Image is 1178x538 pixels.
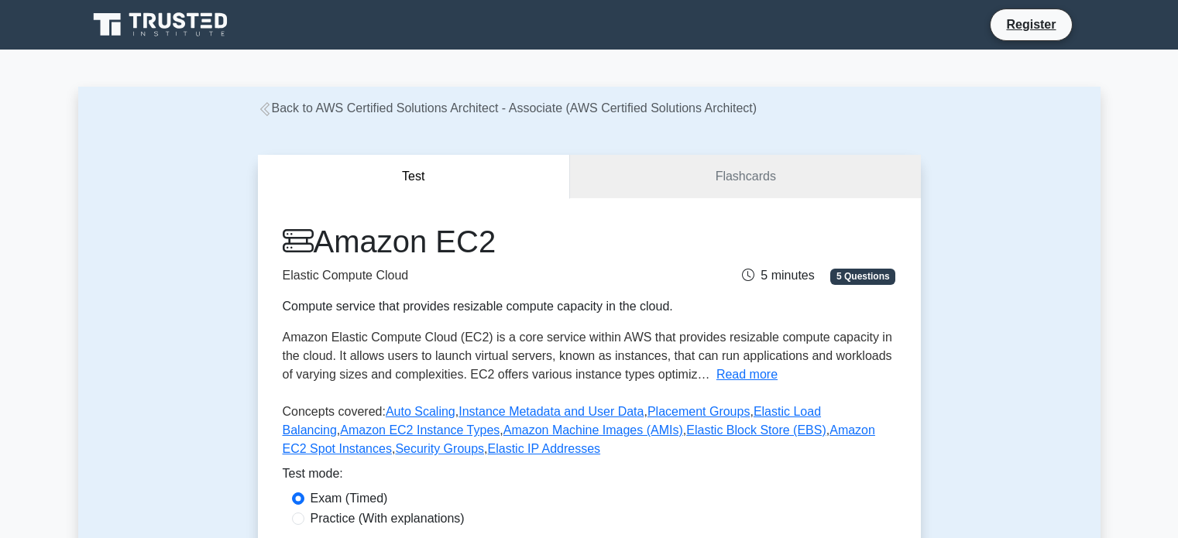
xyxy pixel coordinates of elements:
[395,442,484,455] a: Security Groups
[488,442,601,455] a: Elastic IP Addresses
[283,266,685,285] p: Elastic Compute Cloud
[458,405,644,418] a: Instance Metadata and User Data
[283,223,685,260] h1: Amazon EC2
[742,269,814,282] span: 5 minutes
[311,489,388,508] label: Exam (Timed)
[283,464,896,489] div: Test mode:
[283,297,685,316] div: Compute service that provides resizable compute capacity in the cloud.
[258,155,571,199] button: Test
[830,269,895,284] span: 5 Questions
[386,405,455,418] a: Auto Scaling
[686,423,826,437] a: Elastic Block Store (EBS)
[647,405,750,418] a: Placement Groups
[283,403,896,464] p: Concepts covered: , , , , , , , , ,
[340,423,500,437] a: Amazon EC2 Instance Types
[311,509,465,528] label: Practice (With explanations)
[716,365,778,384] button: Read more
[258,101,757,115] a: Back to AWS Certified Solutions Architect - Associate (AWS Certified Solutions Architect)
[997,15,1065,34] a: Register
[283,331,892,381] span: Amazon Elastic Compute Cloud (EC2) is a core service within AWS that provides resizable compute c...
[570,155,920,199] a: Flashcards
[503,423,683,437] a: Amazon Machine Images (AMIs)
